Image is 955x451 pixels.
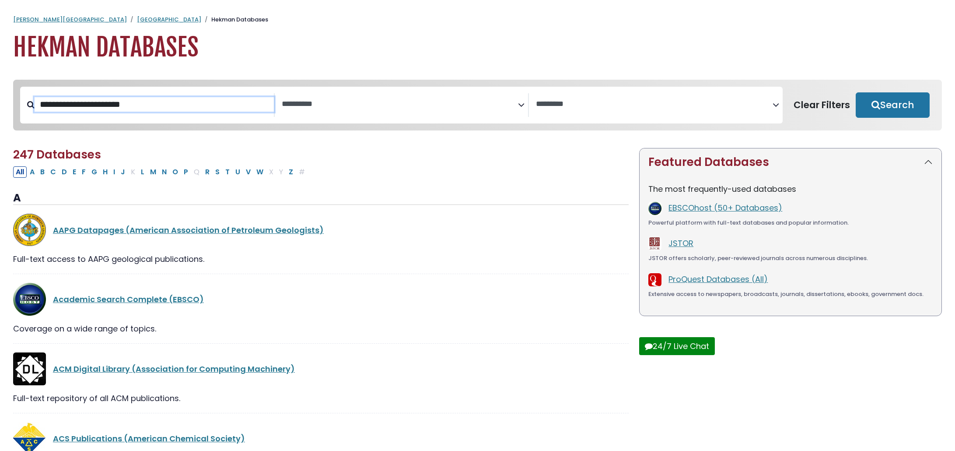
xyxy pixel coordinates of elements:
button: Filter Results V [243,166,253,178]
textarea: Search [282,100,518,109]
button: Featured Databases [640,148,941,176]
nav: breadcrumb [13,15,942,24]
button: Filter Results I [111,166,118,178]
button: Filter Results U [233,166,243,178]
button: Filter Results F [79,166,88,178]
li: Hekman Databases [201,15,268,24]
button: Filter Results B [38,166,47,178]
button: Filter Results Z [286,166,296,178]
input: Search database by title or keyword [35,97,274,112]
nav: Search filters [13,80,942,130]
a: [PERSON_NAME][GEOGRAPHIC_DATA] [13,15,127,24]
a: ACS Publications (American Chemical Society) [53,433,245,444]
a: EBSCOhost (50+ Databases) [668,202,782,213]
button: Filter Results M [147,166,159,178]
div: JSTOR offers scholarly, peer-reviewed journals across numerous disciplines. [648,254,933,263]
button: 24/7 Live Chat [639,337,715,355]
div: Full-text access to AAPG geological publications. [13,253,629,265]
a: JSTOR [668,238,693,249]
button: Filter Results L [138,166,147,178]
a: Academic Search Complete (EBSCO) [53,294,204,305]
button: Filter Results W [254,166,266,178]
div: Full-text repository of all ACM publications. [13,392,629,404]
div: Coverage on a wide range of topics. [13,323,629,335]
a: AAPG Datapages (American Association of Petroleum Geologists) [53,225,324,236]
button: Filter Results N [159,166,169,178]
button: Filter Results P [181,166,191,178]
button: Filter Results R [203,166,212,178]
button: Filter Results D [59,166,70,178]
div: Extensive access to newspapers, broadcasts, journals, dissertations, ebooks, government docs. [648,290,933,299]
div: Alpha-list to filter by first letter of database name [13,166,308,177]
button: Filter Results S [213,166,222,178]
button: Filter Results A [27,166,37,178]
a: [GEOGRAPHIC_DATA] [137,15,201,24]
p: The most frequently-used databases [648,183,933,195]
button: Filter Results O [170,166,181,178]
button: Filter Results J [118,166,128,178]
button: Filter Results T [223,166,232,178]
h1: Hekman Databases [13,33,942,62]
a: ProQuest Databases (All) [668,274,768,285]
span: 247 Databases [13,147,101,162]
button: Filter Results E [70,166,79,178]
button: Filter Results C [48,166,59,178]
button: Submit for Search Results [856,92,930,118]
a: ACM Digital Library (Association for Computing Machinery) [53,363,295,374]
textarea: Search [536,100,773,109]
h3: A [13,192,629,205]
button: Filter Results G [89,166,100,178]
button: All [13,166,27,178]
button: Filter Results H [100,166,110,178]
div: Powerful platform with full-text databases and popular information. [648,218,933,227]
button: Clear Filters [788,92,856,118]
